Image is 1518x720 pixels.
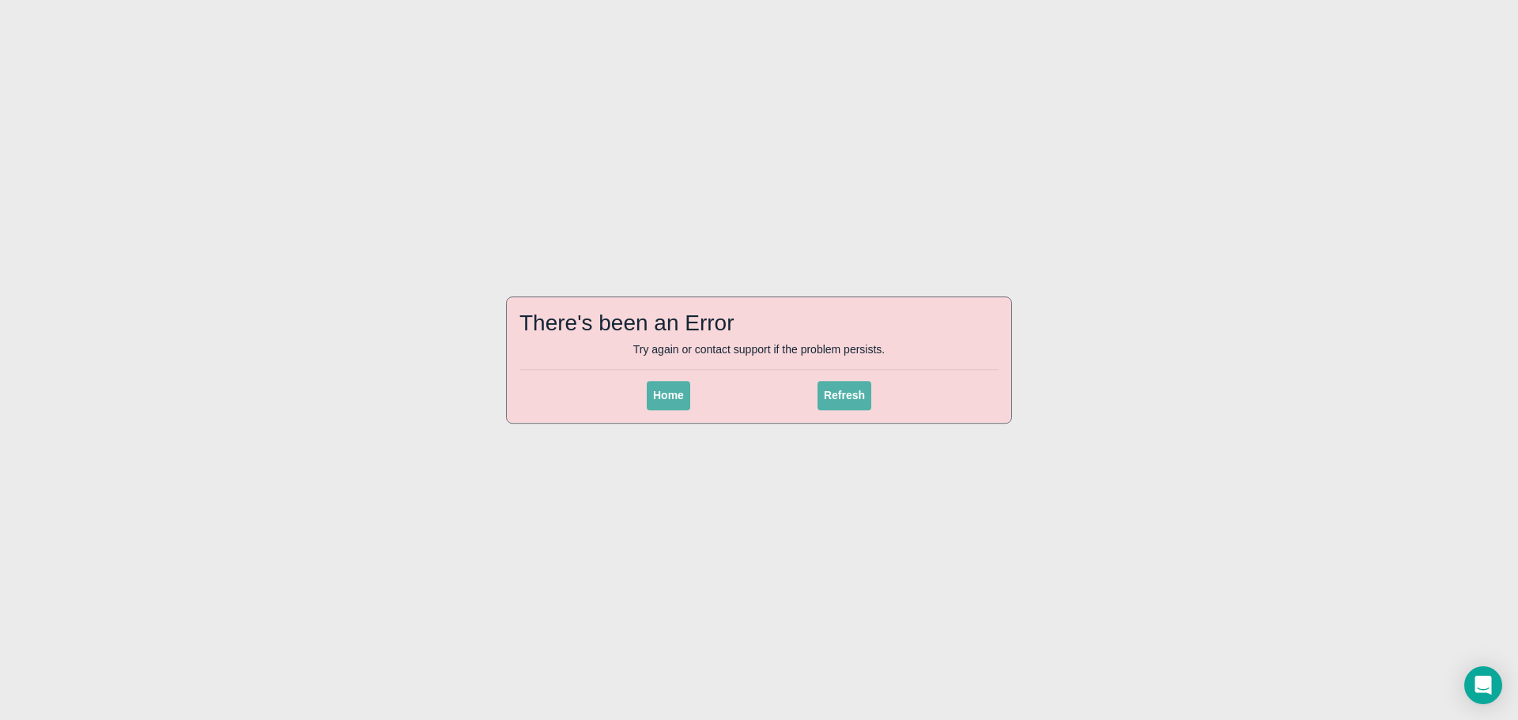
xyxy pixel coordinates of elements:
span: Home [653,389,684,401]
span: Refresh [824,389,865,401]
h2: There's been an Error [519,310,999,337]
div: Open Intercom Messenger [1464,666,1502,704]
button: Refresh [818,381,871,410]
button: Home [647,381,690,410]
p: Try again or contact support if the problem persists. [519,341,999,358]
